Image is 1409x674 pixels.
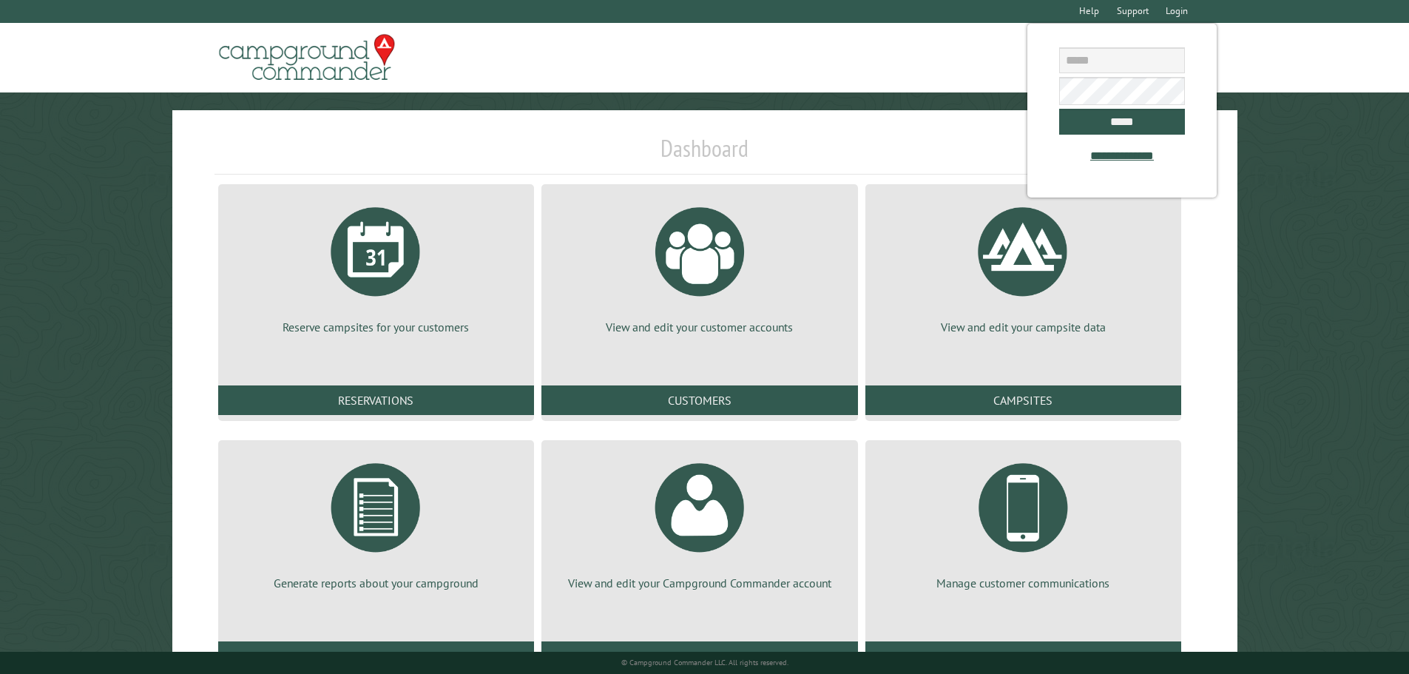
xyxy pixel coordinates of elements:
[559,575,839,591] p: View and edit your Campground Commander account
[883,196,1163,335] a: View and edit your campsite data
[236,575,516,591] p: Generate reports about your campground
[236,319,516,335] p: Reserve campsites for your customers
[559,319,839,335] p: View and edit your customer accounts
[865,641,1181,671] a: Communications
[214,29,399,87] img: Campground Commander
[541,641,857,671] a: Account
[214,134,1195,175] h1: Dashboard
[883,452,1163,591] a: Manage customer communications
[218,641,534,671] a: Reports
[236,452,516,591] a: Generate reports about your campground
[218,385,534,415] a: Reservations
[559,452,839,591] a: View and edit your Campground Commander account
[541,385,857,415] a: Customers
[883,575,1163,591] p: Manage customer communications
[236,196,516,335] a: Reserve campsites for your customers
[621,658,788,667] small: © Campground Commander LLC. All rights reserved.
[865,385,1181,415] a: Campsites
[883,319,1163,335] p: View and edit your campsite data
[559,196,839,335] a: View and edit your customer accounts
